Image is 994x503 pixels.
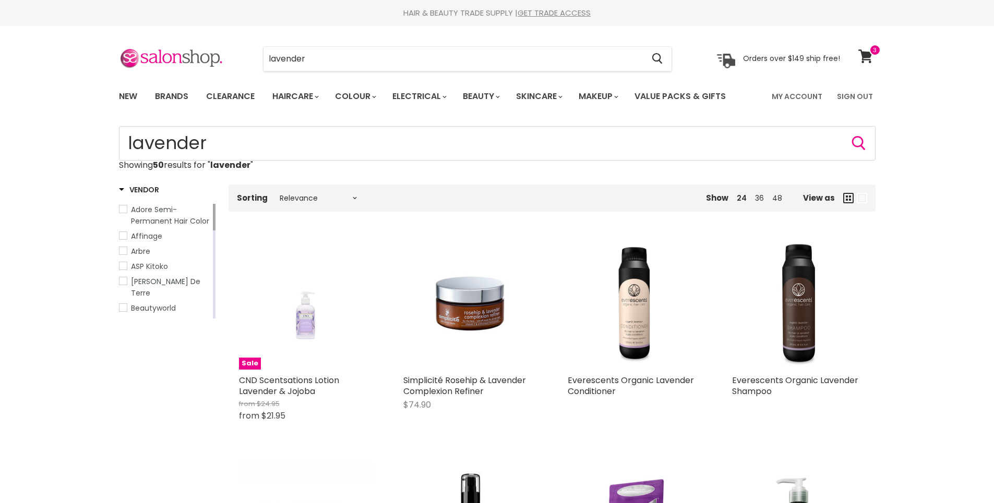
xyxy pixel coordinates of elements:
[732,374,858,397] a: Everescents Organic Lavender Shampoo
[119,126,876,161] input: Search
[571,85,625,107] a: Makeup
[518,7,591,18] a: GET TRADE ACCESS
[732,237,865,370] a: Everescents Organic Lavender Shampoo
[131,204,209,226] span: Adore Semi-Permanent Hair Color
[153,159,164,171] strong: 50
[627,85,734,107] a: Value Packs & Gifts
[385,85,453,107] a: Electrical
[239,237,372,370] a: CND Scentsations Lotion Lavender & JojobaSale
[119,261,211,272] a: ASP Kitoko
[131,318,153,328] span: Caron
[455,85,506,107] a: Beauty
[147,85,196,107] a: Brands
[119,302,211,314] a: Beautyworld
[261,410,285,422] span: $21.95
[508,85,569,107] a: Skincare
[239,259,372,347] img: CND Scentsations Lotion Lavender & Jojoba
[737,193,747,203] a: 24
[119,276,211,299] a: Bain De Terre
[119,317,211,329] a: Caron
[706,192,728,203] span: Show
[198,85,262,107] a: Clearance
[403,237,536,370] img: Simplicité Rosehip & Lavender Complexion Refiner
[119,230,211,242] a: Affinage
[772,193,782,203] a: 48
[111,85,145,107] a: New
[131,231,162,241] span: Affinage
[644,47,672,71] button: Search
[327,85,382,107] a: Colour
[131,261,168,272] span: ASP Kitoko
[106,8,889,18] div: HAIR & BEAUTY TRADE SUPPLY |
[131,276,200,298] span: [PERSON_NAME] De Terre
[568,374,694,397] a: Everescents Organic Lavender Conditioner
[264,47,644,71] input: Search
[755,193,764,203] a: 36
[765,85,829,107] a: My Account
[119,185,159,195] h3: Vendor
[119,161,876,170] p: Showing results for " "
[851,135,867,152] button: Search
[239,374,339,397] a: CND Scentsations Lotion Lavender & Jojoba
[571,237,697,370] img: Everescents Organic Lavender Conditioner
[263,46,672,71] form: Product
[131,246,150,256] span: Arbre
[119,126,876,161] form: Product
[111,81,750,112] ul: Main menu
[403,399,431,411] span: $74.90
[403,374,526,397] a: Simplicité Rosehip & Lavender Complexion Refiner
[237,193,268,202] label: Sorting
[239,358,261,370] span: Sale
[131,303,176,313] span: Beautyworld
[257,399,280,409] span: $24.95
[239,399,255,409] span: from
[210,159,250,171] strong: lavender
[743,54,840,63] p: Orders over $149 ship free!
[831,85,879,107] a: Sign Out
[568,237,701,370] a: Everescents Organic Lavender Conditioner
[119,204,211,227] a: Adore Semi-Permanent Hair Color
[106,81,889,112] nav: Main
[803,193,835,202] span: View as
[265,85,325,107] a: Haircare
[239,410,259,422] span: from
[119,246,211,257] a: Arbre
